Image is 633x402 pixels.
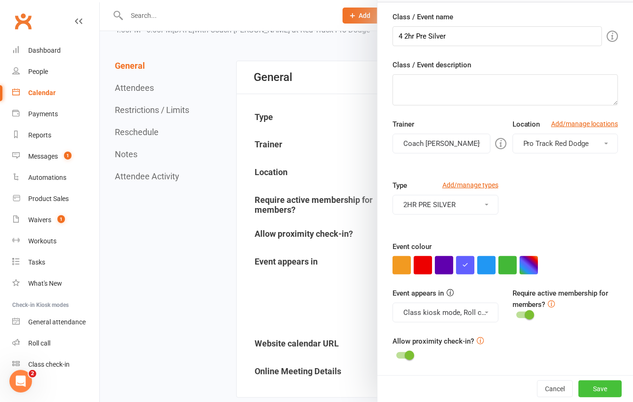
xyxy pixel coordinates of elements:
button: Pro Track Red Dodge [513,134,618,153]
label: Class / Event name [393,11,453,23]
span: 1 [64,152,72,160]
a: Tasks [12,252,99,273]
div: Payments [28,110,58,118]
a: Product Sales [12,188,99,209]
button: Coach [PERSON_NAME] [393,134,490,153]
label: Event appears in [393,288,444,299]
button: 2HR PRE SILVER [393,195,498,215]
label: Type [393,180,407,191]
a: Messages 1 [12,146,99,167]
button: Cancel [537,380,573,397]
a: General attendance kiosk mode [12,312,99,333]
a: Class kiosk mode [12,354,99,375]
a: Workouts [12,231,99,252]
a: Dashboard [12,40,99,61]
div: Calendar [28,89,56,96]
div: Tasks [28,258,45,266]
div: Reports [28,131,51,139]
a: Add/manage types [442,180,498,190]
label: Location [513,119,540,130]
span: Pro Track Red Dodge [523,139,589,148]
div: People [28,68,48,75]
iframe: Intercom live chat [9,370,32,393]
label: Event colour [393,241,432,252]
div: Dashboard [28,47,61,54]
label: Require active membership for members? [513,289,609,309]
span: 1 [57,215,65,223]
button: Save [578,380,622,397]
div: What's New [28,280,62,287]
a: Calendar [12,82,99,104]
a: People [12,61,99,82]
div: Workouts [28,237,56,245]
input: Enter event name [393,26,602,46]
a: Automations [12,167,99,188]
div: Automations [28,174,66,181]
a: Waivers 1 [12,209,99,231]
label: Trainer [393,119,414,130]
a: Roll call [12,333,99,354]
div: Waivers [28,216,51,224]
a: Reports [12,125,99,146]
label: Class / Event description [393,59,471,71]
label: Allow proximity check-in? [393,336,474,347]
button: Class kiosk mode, Roll call, Clubworx website calendar and Mobile app [393,303,498,322]
div: Product Sales [28,195,69,202]
div: Roll call [28,339,50,347]
a: What's New [12,273,99,294]
div: Class check-in [28,361,70,368]
a: Payments [12,104,99,125]
div: General attendance [28,318,86,326]
a: Clubworx [11,9,35,33]
span: 2 [29,370,36,378]
div: Messages [28,153,58,160]
a: Add/manage locations [551,119,618,129]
